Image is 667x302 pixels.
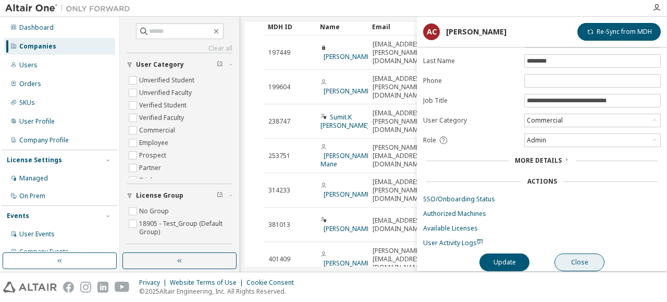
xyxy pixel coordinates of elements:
button: Re-Sync from MDH [577,23,661,41]
div: Name [320,18,364,35]
img: facebook.svg [63,282,74,293]
div: Events [7,212,29,220]
div: Commercial [525,115,564,126]
div: Admin [525,134,660,147]
label: Commercial [139,124,177,137]
label: Unverified Faculty [139,87,194,99]
img: altair_logo.svg [3,282,57,293]
div: User Profile [19,117,55,126]
span: [EMAIL_ADDRESS][PERSON_NAME][DOMAIN_NAME] [373,40,425,65]
span: 253751 [268,152,290,160]
span: 197449 [268,49,290,57]
a: SSO/Onboarding Status [423,195,661,203]
div: [PERSON_NAME] [446,28,507,36]
span: User Activity Logs [423,238,483,247]
span: [EMAIL_ADDRESS][PERSON_NAME][DOMAIN_NAME] [373,178,425,203]
label: Last Name [423,57,518,65]
label: No Group [139,205,171,218]
label: User Category [423,116,518,125]
div: License Settings [7,156,62,164]
div: Cookie Consent [246,279,300,287]
div: On Prem [19,192,45,200]
div: Dashboard [19,23,54,32]
span: [EMAIL_ADDRESS][PERSON_NAME][DOMAIN_NAME] [373,109,425,134]
div: User Events [19,230,55,238]
span: 401409 [268,255,290,263]
a: [PERSON_NAME] [324,224,372,233]
div: Commercial [525,114,660,127]
div: SKUs [19,99,35,107]
label: Unverified Student [139,74,196,87]
label: Employee [139,137,170,149]
span: User Category [136,61,184,69]
button: License Group [127,184,232,207]
a: Sumit.K [PERSON_NAME] [320,113,369,130]
button: User Category [127,53,232,76]
a: [PERSON_NAME] [324,190,372,199]
a: [PERSON_NAME] Mane [320,151,372,168]
label: Prospect [139,149,168,162]
div: Company Profile [19,136,69,144]
button: Update [479,253,529,271]
span: 238747 [268,117,290,126]
div: Company Events [19,248,69,256]
img: youtube.svg [115,282,130,293]
a: Authorized Machines [423,210,661,218]
div: Orders [19,80,41,88]
button: Close [554,253,604,271]
span: 381013 [268,221,290,229]
label: Partner [139,162,163,174]
span: [EMAIL_ADDRESS][DOMAIN_NAME] [373,216,425,233]
div: Admin [525,135,548,146]
span: License Group [136,191,183,200]
span: 314233 [268,186,290,195]
span: [EMAIL_ADDRESS][PERSON_NAME][DOMAIN_NAME] [373,75,425,100]
button: Admin Role [127,244,232,267]
label: Verified Student [139,99,189,112]
a: [PERSON_NAME] [324,87,372,95]
label: Verified Faculty [139,112,186,124]
a: Available Licenses [423,224,661,233]
label: Phone [423,77,518,85]
a: Clear all [127,44,232,53]
label: 18905 - Test_Group (Default Group) [139,218,232,238]
label: Trial [139,174,154,187]
div: Website Terms of Use [170,279,246,287]
span: 199604 [268,83,290,91]
div: AC [423,23,440,40]
label: Job Title [423,96,518,105]
span: Clear filter [217,61,223,69]
span: More Details [515,156,562,165]
span: Clear filter [217,191,223,200]
span: Role [423,136,436,144]
span: [PERSON_NAME][EMAIL_ADDRESS][DOMAIN_NAME] [373,247,425,272]
div: Companies [19,42,56,51]
div: Users [19,61,38,69]
img: Altair One [5,3,135,14]
div: Managed [19,174,48,183]
a: [PERSON_NAME] [324,52,372,61]
img: linkedin.svg [97,282,108,293]
span: [PERSON_NAME][EMAIL_ADDRESS][DOMAIN_NAME] [373,143,425,168]
div: Actions [527,177,557,186]
div: MDH ID [268,18,312,35]
div: Email [372,18,416,35]
img: instagram.svg [80,282,91,293]
p: © 2025 Altair Engineering, Inc. All Rights Reserved. [139,287,300,296]
a: [PERSON_NAME] [324,259,372,268]
div: Privacy [139,279,170,287]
